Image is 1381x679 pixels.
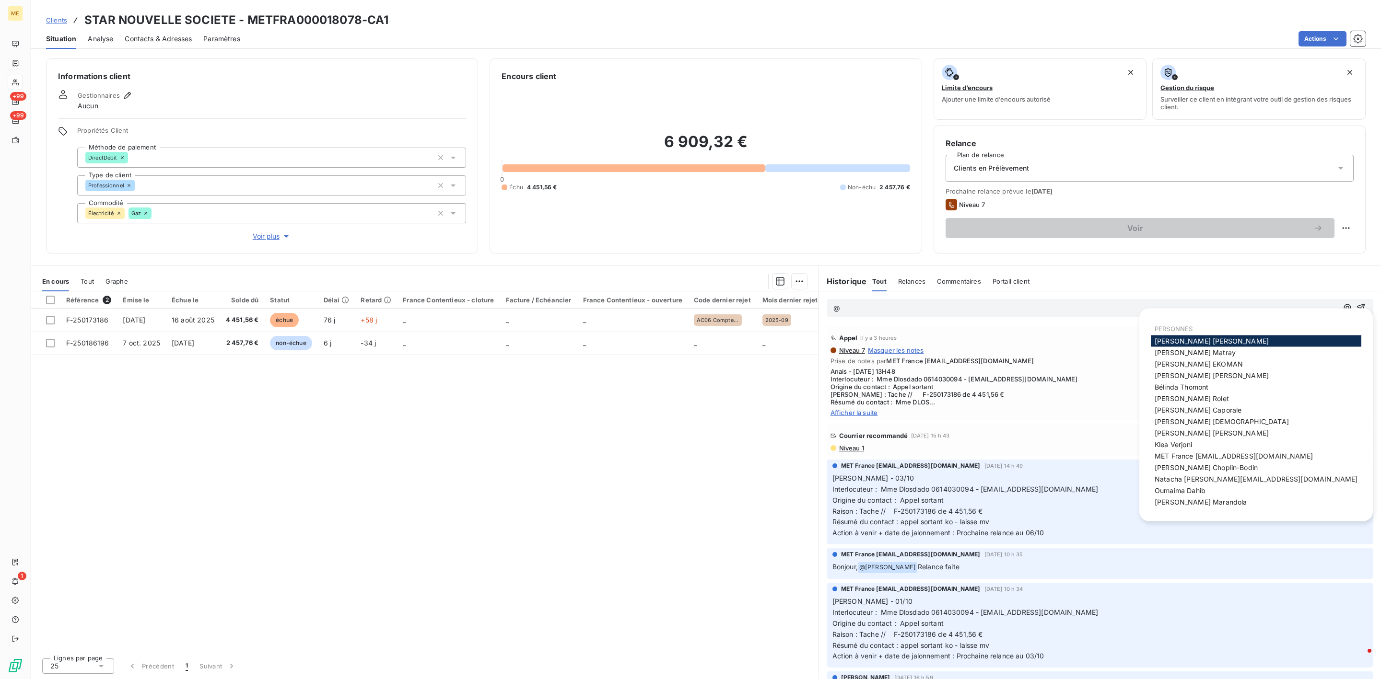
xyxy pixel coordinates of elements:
[946,138,1354,149] h6: Relance
[832,630,983,638] span: Raison : Tache // F-250173186 de 4 451,56 €
[78,101,98,111] span: Aucun
[88,34,113,44] span: Analyse
[832,518,989,526] span: Résumé du contact : appel sortant ko - laisse mv
[1348,646,1371,669] iframe: Intercom live chat
[832,652,1044,660] span: Action à venir + date de jalonnement : Prochaine relance au 03/10
[50,661,59,671] span: 25
[500,175,504,183] span: 0
[105,277,128,285] span: Graphe
[1155,475,1358,483] span: Natacha [PERSON_NAME][EMAIL_ADDRESS][DOMAIN_NAME]
[123,296,160,304] div: Émise le
[1155,348,1236,357] span: [PERSON_NAME] Matray
[123,339,160,347] span: 7 oct. 2025
[1155,463,1258,472] span: [PERSON_NAME] Choplin-Bodin
[77,127,466,140] span: Propriétés Client
[583,339,586,347] span: _
[186,661,188,671] span: 1
[131,210,141,216] span: Gaz
[270,296,312,304] div: Statut
[172,316,214,324] span: 16 août 2025
[765,317,788,323] span: 2025-09
[1155,394,1229,403] span: [PERSON_NAME] Rolet
[361,296,391,304] div: Retard
[10,111,26,120] span: +99
[1155,486,1205,495] span: Oumaima Dahib
[135,181,142,190] input: Ajouter une valeur
[8,658,23,673] img: Logo LeanPay
[831,368,1369,406] span: Anais - [DATE] 13H48 Interlocuteur : Mme Dlosdado 0614030094 - [EMAIL_ADDRESS][DOMAIN_NAME] Origi...
[841,461,981,470] span: MET France [EMAIL_ADDRESS][DOMAIN_NAME]
[942,84,993,92] span: Limite d’encours
[1299,31,1346,46] button: Actions
[583,296,683,304] div: France Contentieux - ouverture
[1155,406,1241,414] span: [PERSON_NAME] Caporale
[984,463,1023,469] span: [DATE] 14 h 49
[1155,337,1269,345] span: [PERSON_NAME] [PERSON_NAME]
[1155,498,1247,506] span: [PERSON_NAME] Marandola
[42,277,69,285] span: En cours
[66,316,109,324] span: F-250173186
[88,183,124,188] span: Professionnel
[841,585,981,593] span: MET France [EMAIL_ADDRESS][DOMAIN_NAME]
[841,550,981,559] span: MET France [EMAIL_ADDRESS][DOMAIN_NAME]
[872,277,887,285] span: Tout
[203,34,240,44] span: Paramètres
[838,444,864,452] span: Niveau 1
[18,572,26,580] span: 1
[762,296,818,304] div: Mois dernier rejet
[403,339,406,347] span: _
[984,586,1023,592] span: [DATE] 10 h 34
[58,70,466,82] h6: Informations client
[934,58,1147,120] button: Limite d’encoursAjouter une limite d’encours autorisé
[1155,417,1289,426] span: [PERSON_NAME] [DEMOGRAPHIC_DATA]
[1155,440,1192,449] span: Klea Verjoni
[103,296,111,304] span: 2
[152,209,159,218] input: Ajouter une valeur
[1155,452,1313,460] span: MET France [EMAIL_ADDRESS][DOMAIN_NAME]
[172,339,194,347] span: [DATE]
[506,296,572,304] div: Facture / Echéancier
[959,201,985,208] span: Niveau 7
[509,183,523,192] span: Échu
[946,218,1334,238] button: Voir
[832,485,1099,493] span: Interlocuteur : Mme Dlosdado 0614030094 - [EMAIL_ADDRESS][DOMAIN_NAME]
[194,656,242,676] button: Suivant
[831,357,1369,365] span: Prise de notes par
[46,15,67,25] a: Clients
[832,563,857,571] span: Bonjour,
[946,187,1354,195] span: Prochaine relance prévue le
[694,296,751,304] div: Code dernier rejet
[502,132,910,161] h2: 6 909,32 €
[226,296,259,304] div: Solde dû
[324,339,331,347] span: 6 j
[886,357,1034,365] span: MET France [EMAIL_ADDRESS][DOMAIN_NAME]
[180,656,194,676] button: 1
[918,563,960,571] span: Relance faite
[172,296,214,304] div: Échue le
[819,276,867,287] h6: Historique
[46,16,67,24] span: Clients
[937,277,981,285] span: Commentaires
[832,529,1044,537] span: Action à venir + date de jalonnement : Prochaine relance au 06/10
[1160,95,1358,111] span: Surveiller ce client en intégrant votre outil de gestion des risques client.
[762,339,765,347] span: _
[832,597,913,605] span: [PERSON_NAME] - 01/10
[832,496,944,504] span: Origine du contact : Appel sortant
[270,336,312,350] span: non-échue
[831,409,1369,416] span: Afficher la suite
[832,641,989,649] span: Résumé du contact : appel sortant ko - laisse mv
[81,277,94,285] span: Tout
[403,316,406,324] span: _
[10,92,26,101] span: +99
[832,608,1099,616] span: Interlocuteur : Mme Dlosdado 0614030094 - [EMAIL_ADDRESS][DOMAIN_NAME]
[506,316,509,324] span: _
[125,34,192,44] span: Contacts & Adresses
[506,339,509,347] span: _
[1155,371,1269,380] span: [PERSON_NAME] [PERSON_NAME]
[226,338,259,348] span: 2 457,76 €
[361,339,376,347] span: -34 j
[697,317,739,323] span: AC06 Compte bloqué
[1031,187,1053,195] span: [DATE]
[860,335,896,341] span: il y a 3 heures
[868,346,924,354] span: Masquer les notes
